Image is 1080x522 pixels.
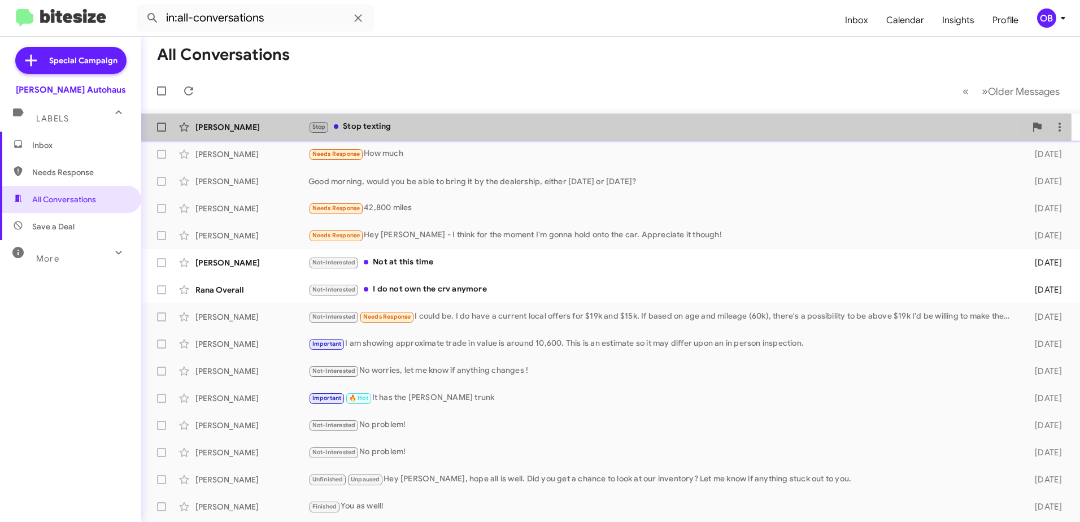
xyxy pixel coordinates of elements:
[308,391,1017,404] div: It has the [PERSON_NAME] trunk
[1037,8,1056,28] div: OB
[312,340,342,347] span: Important
[195,420,308,431] div: [PERSON_NAME]
[1017,257,1071,268] div: [DATE]
[308,256,1017,269] div: Not at this time
[308,419,1017,432] div: No problem!
[956,80,976,103] button: Previous
[195,338,308,350] div: [PERSON_NAME]
[312,449,356,456] span: Not-Interested
[16,84,126,95] div: [PERSON_NAME] Autohaus
[195,176,308,187] div: [PERSON_NAME]
[312,421,356,429] span: Not-Interested
[1017,420,1071,431] div: [DATE]
[195,121,308,133] div: [PERSON_NAME]
[1017,366,1071,377] div: [DATE]
[308,446,1017,459] div: No problem!
[1017,393,1071,404] div: [DATE]
[195,393,308,404] div: [PERSON_NAME]
[312,150,360,158] span: Needs Response
[308,120,1026,133] div: Stop texting
[1017,501,1071,512] div: [DATE]
[312,394,342,402] span: Important
[195,284,308,295] div: Rana Overall
[312,232,360,239] span: Needs Response
[312,367,356,375] span: Not-Interested
[1017,203,1071,214] div: [DATE]
[1017,149,1071,160] div: [DATE]
[195,149,308,160] div: [PERSON_NAME]
[195,203,308,214] div: [PERSON_NAME]
[983,4,1027,37] a: Profile
[975,80,1066,103] button: Next
[308,176,1017,187] div: Good morning, would you be able to bring it by the dealership, either [DATE] or [DATE]?
[1017,284,1071,295] div: [DATE]
[32,167,128,178] span: Needs Response
[1017,230,1071,241] div: [DATE]
[349,394,368,402] span: 🔥 Hot
[195,447,308,458] div: [PERSON_NAME]
[308,337,1017,350] div: I am showing approximate trade in value is around 10,600. This is an estimate so it may differ up...
[1027,8,1068,28] button: OB
[312,123,326,130] span: Stop
[32,140,128,151] span: Inbox
[308,473,1017,486] div: Hey [PERSON_NAME], hope all is well. Did you get a chance to look at our inventory? Let me know i...
[195,311,308,323] div: [PERSON_NAME]
[363,313,411,320] span: Needs Response
[312,286,356,293] span: Not-Interested
[956,80,1066,103] nav: Page navigation example
[1017,338,1071,350] div: [DATE]
[195,501,308,512] div: [PERSON_NAME]
[1017,176,1071,187] div: [DATE]
[32,221,75,232] span: Save a Deal
[157,46,290,64] h1: All Conversations
[195,257,308,268] div: [PERSON_NAME]
[1017,447,1071,458] div: [DATE]
[312,313,356,320] span: Not-Interested
[195,366,308,377] div: [PERSON_NAME]
[351,476,380,483] span: Unpaused
[312,476,343,483] span: Unfinished
[36,114,69,124] span: Labels
[982,84,988,98] span: »
[963,84,969,98] span: «
[308,500,1017,513] div: You as well!
[36,254,59,264] span: More
[32,194,96,205] span: All Conversations
[195,474,308,485] div: [PERSON_NAME]
[308,147,1017,160] div: How much
[1017,474,1071,485] div: [DATE]
[836,4,877,37] a: Inbox
[308,202,1017,215] div: 42,800 miles
[312,503,337,510] span: Finished
[308,283,1017,296] div: I do not own the crv anymore
[312,259,356,266] span: Not-Interested
[308,229,1017,242] div: Hey [PERSON_NAME] - I think for the moment I'm gonna hold onto the car. Appreciate it though!
[308,364,1017,377] div: No worries, let me know if anything changes !
[137,5,374,32] input: Search
[15,47,127,74] a: Special Campaign
[195,230,308,241] div: [PERSON_NAME]
[312,205,360,212] span: Needs Response
[308,310,1017,323] div: I could be. I do have a current local offers for $19k and $15k. If based on age and mileage (60k)...
[988,85,1060,98] span: Older Messages
[49,55,117,66] span: Special Campaign
[877,4,933,37] a: Calendar
[1017,311,1071,323] div: [DATE]
[933,4,983,37] a: Insights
